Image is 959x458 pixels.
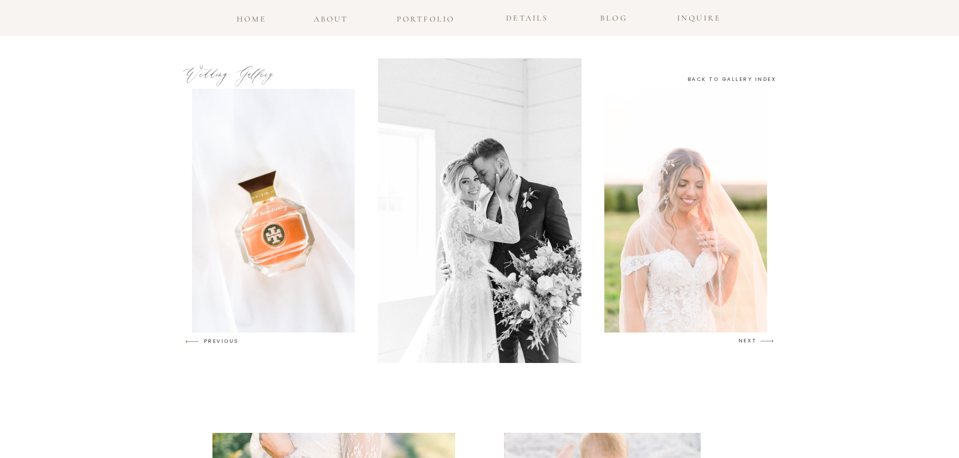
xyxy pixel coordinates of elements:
a: about [312,12,350,26]
h3: NEXT [739,336,758,345]
a: blog [598,11,630,20]
a: INQUIRE [674,11,725,20]
a: details [501,11,554,26]
h3: PREVIOUS [204,337,243,344]
a: home [235,12,268,21]
a: portfolio [394,12,458,21]
h1: Wedding Gallery [180,67,278,90]
a: back to gallery index [688,75,778,84]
